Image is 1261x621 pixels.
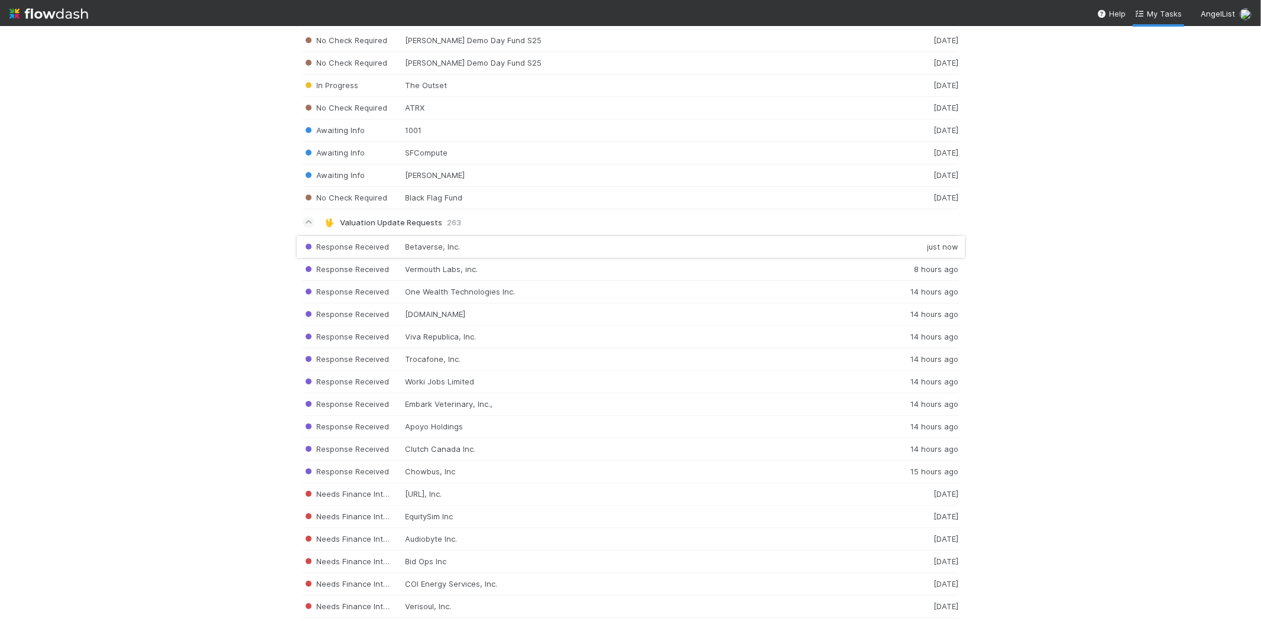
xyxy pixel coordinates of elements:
span: Awaiting Info [303,125,365,135]
span: AngelList [1201,9,1235,18]
div: [DATE] [888,557,959,567]
div: [DATE] [888,80,959,90]
span: Needs Finance Intervention [303,579,419,588]
div: 14 hours ago [888,309,959,319]
div: [PERSON_NAME] Demo Day Fund S25 [406,35,888,46]
span: No Check Required [303,35,388,45]
div: 14 hours ago [888,422,959,432]
div: 14 hours ago [888,354,959,364]
div: [URL], Inc. [406,489,888,499]
span: Response Received [303,444,390,454]
span: Response Received [303,377,390,386]
div: Worki Jobs Limited [406,377,888,387]
div: [DATE] [888,35,959,46]
div: [DOMAIN_NAME] [406,309,888,319]
span: Response Received [303,422,390,431]
div: 1001 [406,125,888,135]
div: 14 hours ago [888,287,959,297]
div: [DATE] [888,579,959,589]
div: 14 hours ago [888,377,959,387]
div: [DATE] [888,512,959,522]
div: Bid Ops Inc [406,557,888,567]
div: [DATE] [888,193,959,203]
div: [PERSON_NAME] [406,170,888,180]
span: Needs Finance Intervention [303,601,419,611]
span: 🖖 [325,218,335,227]
div: Black Flag Fund [406,193,888,203]
div: 14 hours ago [888,444,959,454]
div: Trocafone, Inc. [406,354,888,364]
span: Response Received [303,399,390,409]
div: SFCompute [406,148,888,158]
div: 8 hours ago [888,264,959,274]
span: Needs Finance Intervention [303,557,419,566]
div: 14 hours ago [888,399,959,409]
span: Response Received [303,264,390,274]
div: Apoyo Holdings [406,422,888,432]
span: Response Received [303,354,390,364]
div: [DATE] [888,103,959,113]
div: Chowbus, Inc [406,467,888,477]
div: The Outset [406,80,888,90]
div: 15 hours ago [888,467,959,477]
div: [DATE] [888,148,959,158]
div: [DATE] [888,58,959,68]
div: Viva Republica, Inc. [406,332,888,342]
div: Verisoul, Inc. [406,601,888,612]
div: [DATE] [888,601,959,612]
div: One Wealth Technologies Inc. [406,287,888,297]
span: Awaiting Info [303,170,365,180]
div: [DATE] [888,489,959,499]
div: Embark Veterinary, Inc., [406,399,888,409]
span: Response Received [303,467,390,476]
span: In Progress [303,80,359,90]
div: EquitySim Inc [406,512,888,522]
div: Help [1097,8,1126,20]
div: [PERSON_NAME] Demo Day Fund S25 [406,58,888,68]
div: ATRX [406,103,888,113]
span: Needs Finance Intervention [303,489,419,499]
span: No Check Required [303,103,388,112]
span: Awaiting Info [303,148,365,157]
span: My Tasks [1135,9,1182,18]
span: Needs Finance Intervention [303,534,419,544]
div: [DATE] [888,125,959,135]
span: Response Received [303,309,390,319]
a: My Tasks [1135,8,1182,20]
div: COI Energy Services, Inc. [406,579,888,589]
div: [DATE] [888,170,959,180]
span: 263 [448,218,462,227]
div: 14 hours ago [888,332,959,342]
span: No Check Required [303,193,388,202]
span: Valuation Update Requests [341,218,443,227]
span: Needs Finance Intervention [303,512,419,521]
span: No Check Required [303,58,388,67]
div: [DATE] [888,534,959,544]
img: avatar_5106bb14-94e9-4897-80de-6ae81081f36d.png [1240,8,1252,20]
div: Audiobyte Inc. [406,534,888,544]
span: Response Received [303,287,390,296]
img: logo-inverted-e16ddd16eac7371096b0.svg [9,4,88,24]
span: Response Received [303,332,390,341]
div: Clutch Canada Inc. [406,444,888,454]
div: Vermouth Labs, inc. [406,264,888,274]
